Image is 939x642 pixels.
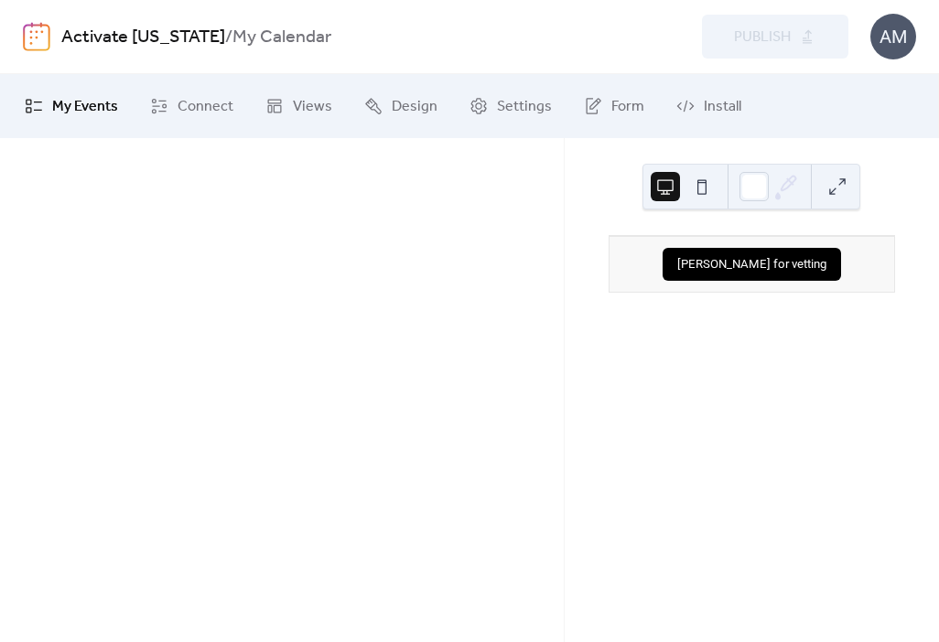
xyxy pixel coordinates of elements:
a: Views [252,81,346,131]
a: Design [351,81,451,131]
a: Form [570,81,658,131]
b: / [225,20,232,55]
span: My Events [52,96,118,118]
span: Connect [178,96,233,118]
a: My Events [11,81,132,131]
img: logo [23,22,50,51]
span: Settings [497,96,552,118]
div: AM [870,14,916,59]
button: [PERSON_NAME] for vetting [663,248,841,281]
span: Form [611,96,644,118]
b: My Calendar [232,20,331,55]
span: Views [293,96,332,118]
span: Install [704,96,741,118]
a: Activate [US_STATE] [61,20,225,55]
a: Install [663,81,755,131]
a: Settings [456,81,566,131]
span: Design [392,96,437,118]
a: Connect [136,81,247,131]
